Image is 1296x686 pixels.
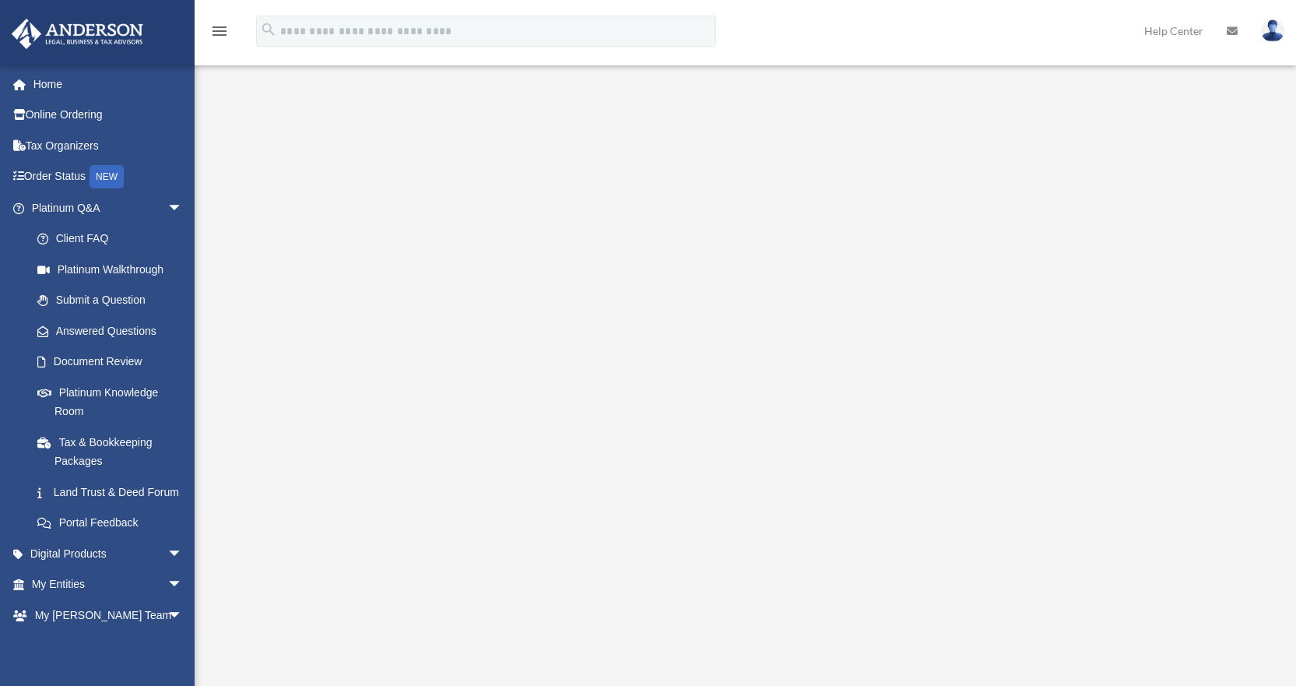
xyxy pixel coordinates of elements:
a: My Documentsarrow_drop_down [11,631,206,662]
a: Answered Questions [22,315,206,347]
a: Digital Productsarrow_drop_down [11,538,206,569]
a: Tax & Bookkeeping Packages [22,427,206,477]
a: menu [210,27,229,40]
a: My Entitiesarrow_drop_down [11,569,206,600]
span: arrow_drop_down [167,192,198,224]
a: Online Ordering [11,100,206,131]
a: Platinum Knowledge Room [22,377,206,427]
i: menu [210,22,229,40]
img: Anderson Advisors Platinum Portal [7,19,148,49]
iframe: <span data-mce-type="bookmark" style="display: inline-block; width: 0px; overflow: hidden; line-h... [323,97,1164,565]
a: Submit a Question [22,285,206,316]
i: search [260,21,277,38]
a: Order StatusNEW [11,161,206,193]
span: arrow_drop_down [167,538,198,570]
a: Document Review [22,347,206,378]
span: arrow_drop_down [167,600,198,631]
img: User Pic [1261,19,1284,42]
a: Platinum Walkthrough [22,254,198,285]
a: Land Trust & Deed Forum [22,477,206,508]
span: arrow_drop_down [167,569,198,601]
a: Portal Feedback [22,508,206,539]
a: Home [11,69,206,100]
span: arrow_drop_down [167,631,198,663]
a: Client FAQ [22,223,206,255]
a: Platinum Q&Aarrow_drop_down [11,192,206,223]
div: NEW [90,165,124,188]
a: Tax Organizers [11,130,206,161]
a: My [PERSON_NAME] Teamarrow_drop_down [11,600,206,631]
